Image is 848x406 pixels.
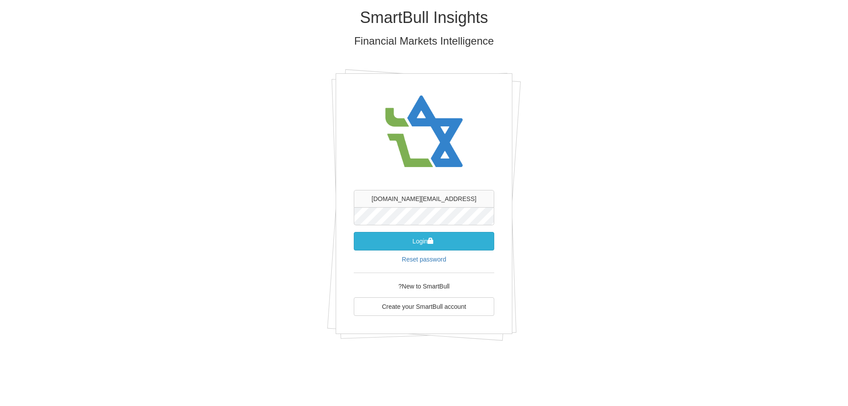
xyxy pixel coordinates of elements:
input: username [354,190,494,208]
a: Create your SmartBull account [354,297,494,316]
h3: Financial Markets Intelligence [166,35,682,47]
span: New to SmartBull? [398,283,450,290]
h1: SmartBull Insights [166,9,682,27]
button: Login [354,232,494,250]
img: avatar [380,87,468,177]
a: Reset password [402,256,446,263]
